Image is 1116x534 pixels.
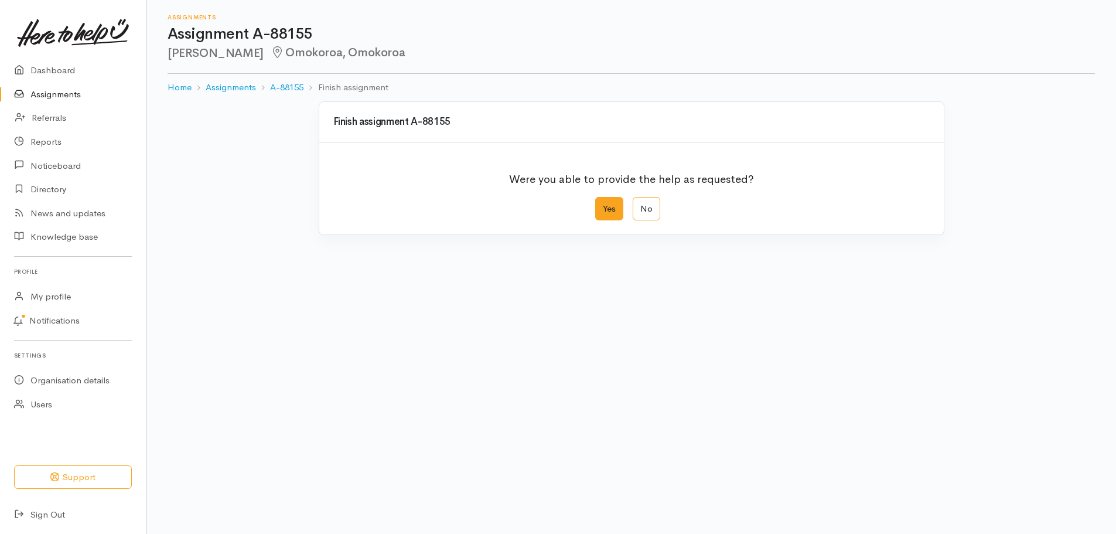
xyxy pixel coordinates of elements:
[333,117,930,128] h3: Finish assignment A-88155
[168,14,1095,21] h6: Assignments
[14,348,132,363] h6: Settings
[206,81,256,94] a: Assignments
[168,81,192,94] a: Home
[509,164,754,188] p: Were you able to provide the help as requested?
[270,81,303,94] a: A-88155
[271,45,405,60] span: Omokoroa, Omokoroa
[595,197,623,221] label: Yes
[303,81,388,94] li: Finish assignment
[168,26,1095,43] h1: Assignment A-88155
[633,197,660,221] label: No
[14,264,132,280] h6: Profile
[168,46,1095,60] h2: [PERSON_NAME]
[168,74,1095,101] nav: breadcrumb
[14,465,132,489] button: Support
